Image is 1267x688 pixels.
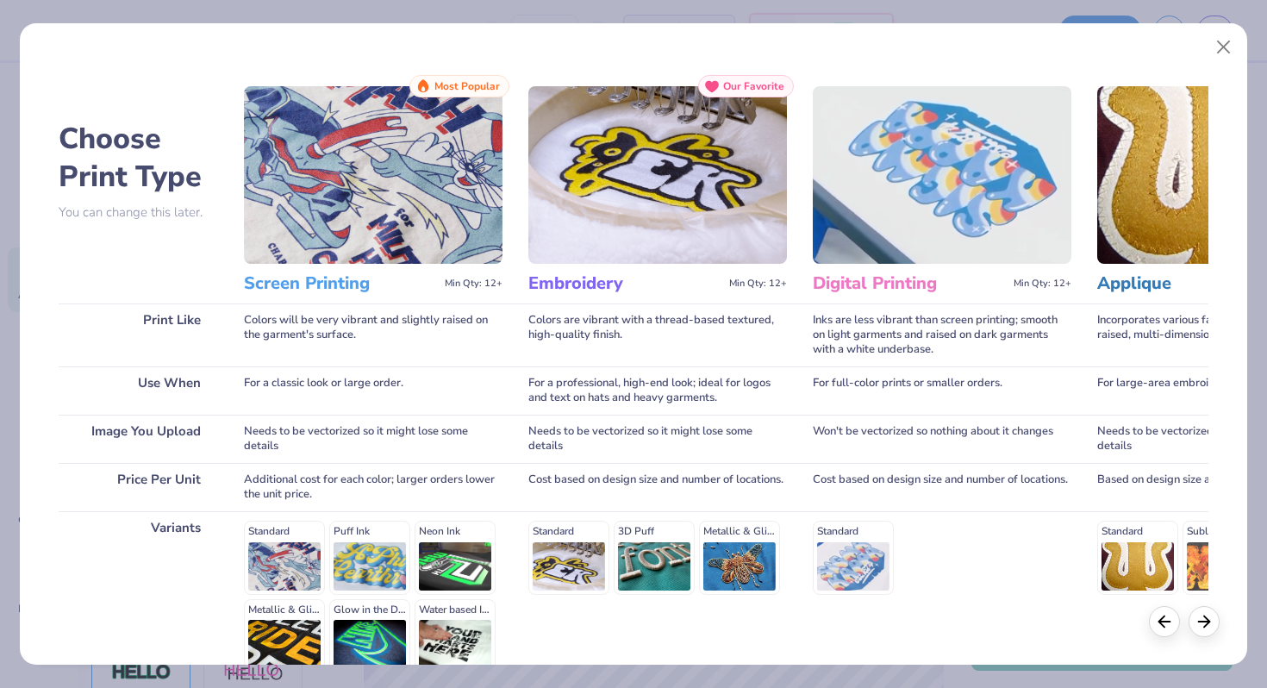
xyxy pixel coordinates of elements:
[813,86,1071,264] img: Digital Printing
[813,463,1071,511] div: Cost based on design size and number of locations.
[59,511,218,682] div: Variants
[528,272,722,295] h3: Embroidery
[244,415,502,463] div: Needs to be vectorized so it might lose some details
[244,303,502,366] div: Colors will be very vibrant and slightly raised on the garment's surface.
[528,415,787,463] div: Needs to be vectorized so it might lose some details
[813,415,1071,463] div: Won't be vectorized so nothing about it changes
[59,120,218,196] h2: Choose Print Type
[1014,278,1071,290] span: Min Qty: 12+
[1208,31,1240,64] button: Close
[59,463,218,511] div: Price Per Unit
[59,303,218,366] div: Print Like
[528,86,787,264] img: Embroidery
[59,415,218,463] div: Image You Upload
[244,272,438,295] h3: Screen Printing
[244,463,502,511] div: Additional cost for each color; larger orders lower the unit price.
[813,366,1071,415] div: For full-color prints or smaller orders.
[445,278,502,290] span: Min Qty: 12+
[528,366,787,415] div: For a professional, high-end look; ideal for logos and text on hats and heavy garments.
[813,303,1071,366] div: Inks are less vibrant than screen printing; smooth on light garments and raised on dark garments ...
[528,463,787,511] div: Cost based on design size and number of locations.
[244,86,502,264] img: Screen Printing
[434,80,500,92] span: Most Popular
[813,272,1007,295] h3: Digital Printing
[244,366,502,415] div: For a classic look or large order.
[729,278,787,290] span: Min Qty: 12+
[528,303,787,366] div: Colors are vibrant with a thread-based textured, high-quality finish.
[59,366,218,415] div: Use When
[59,205,218,220] p: You can change this later.
[723,80,784,92] span: Our Favorite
